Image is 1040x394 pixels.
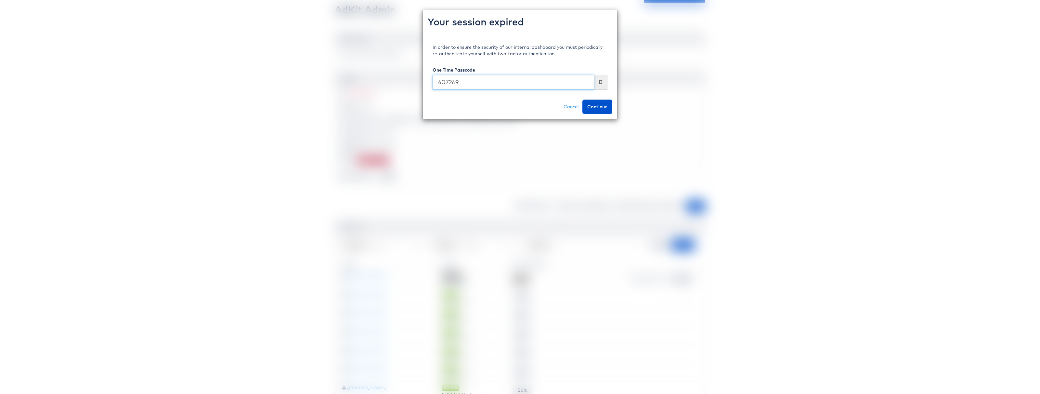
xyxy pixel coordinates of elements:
[428,15,612,29] h2: Your session expired
[560,100,582,114] a: Cancel
[433,67,475,73] label: One Time Passcode
[433,75,594,90] input: Enter the code
[582,100,612,114] button: Continue
[433,44,607,57] p: In order to ensure the security of our internal dashboard you must periodically re-authenticate y...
